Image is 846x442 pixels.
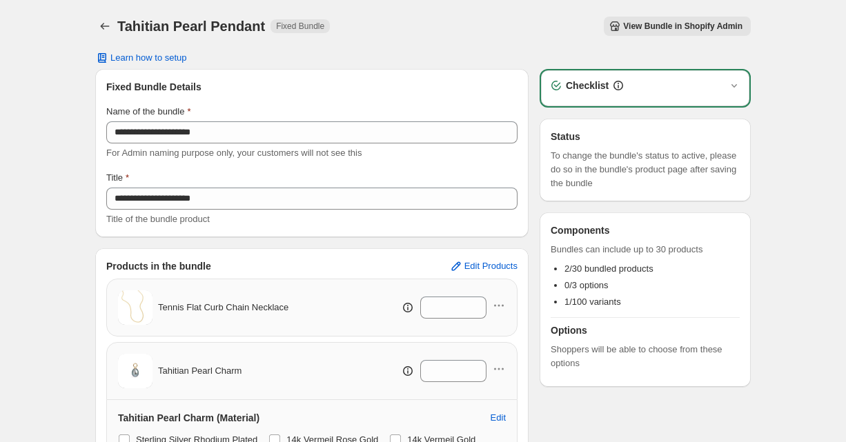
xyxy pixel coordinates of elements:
[551,223,610,237] h3: Components
[551,130,740,143] h3: Status
[106,80,518,94] h3: Fixed Bundle Details
[551,243,740,257] span: Bundles can include up to 30 products
[623,21,742,32] span: View Bundle in Shopify Admin
[118,354,153,388] img: Tahitian Pearl Charm
[276,21,324,32] span: Fixed Bundle
[491,412,506,423] span: Edit
[117,18,265,34] h1: Tahitian Pearl Pendant
[564,297,621,307] span: 1/100 variants
[118,411,259,425] h3: Tahitian Pearl Charm (Material)
[106,105,191,119] label: Name of the bundle
[106,259,211,273] h3: Products in the bundle
[551,323,740,337] h3: Options
[106,171,129,185] label: Title
[551,149,740,190] span: To change the bundle's status to active, please do so in the bundle's product page after saving t...
[564,280,609,290] span: 0/3 options
[110,52,187,63] span: Learn how to setup
[604,17,751,36] button: View Bundle in Shopify Admin
[564,263,653,274] span: 2/30 bundled products
[158,364,242,378] span: Tahitian Pearl Charm
[566,79,609,92] h3: Checklist
[118,290,153,325] img: Tennis Flat Curb Chain Necklace
[106,214,210,224] span: Title of the bundle product
[106,148,362,158] span: For Admin naming purpose only, your customers will not see this
[87,48,195,68] button: Learn how to setup
[158,301,288,314] span: Tennis Flat Curb Chain Necklace
[482,407,514,429] button: Edit
[464,261,518,272] span: Edit Products
[441,255,526,277] button: Edit Products
[95,17,115,36] button: Back
[551,343,740,370] span: Shoppers will be able to choose from these options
